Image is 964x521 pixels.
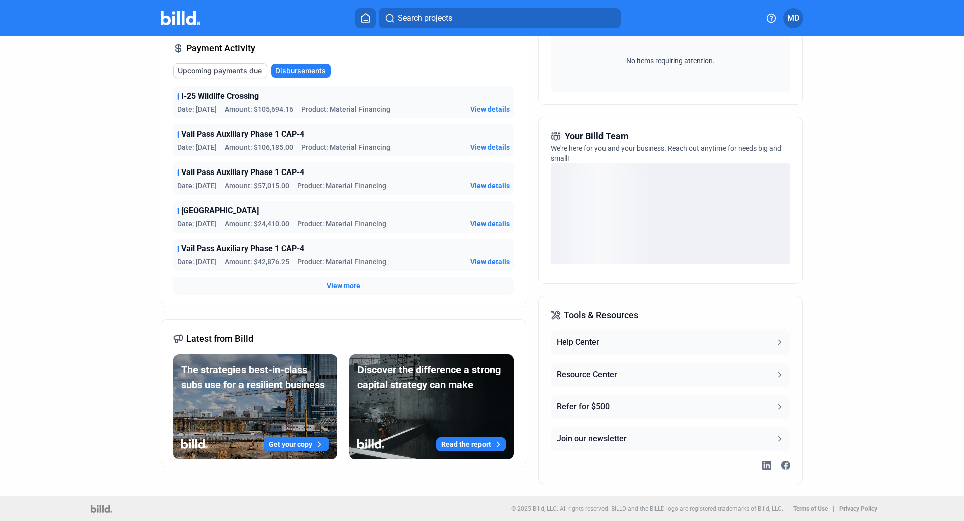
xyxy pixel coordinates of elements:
[177,104,217,114] span: Date: [DATE]
[436,437,506,451] button: Read the report
[186,332,253,346] span: Latest from Billd
[181,166,304,179] span: Vail Pass Auxiliary Phase 1 CAP-4
[297,257,386,267] span: Product: Material Financing
[470,181,510,191] button: View details
[551,330,790,355] button: Help Center
[470,257,510,267] button: View details
[833,505,834,512] p: |
[275,66,326,76] span: Disbursements
[557,336,599,349] div: Help Center
[551,427,790,451] button: Join our newsletter
[225,257,289,267] span: Amount: $42,876.25
[297,181,386,191] span: Product: Material Financing
[177,219,217,229] span: Date: [DATE]
[557,401,610,413] div: Refer for $500
[181,362,329,392] div: The strategies best-in-class subs use for a resilient business
[181,243,304,255] span: Vail Pass Auxiliary Phase 1 CAP-4
[793,505,828,512] b: Terms of Use
[555,56,786,66] span: No items requiring attention.
[470,219,510,229] button: View details
[225,181,289,191] span: Amount: $57,015.00
[225,219,289,229] span: Amount: $24,410.00
[557,369,617,381] div: Resource Center
[557,433,627,445] div: Join our newsletter
[470,104,510,114] button: View details
[225,104,293,114] span: Amount: $105,694.16
[264,437,329,451] button: Get your copy
[564,308,638,322] span: Tools & Resources
[551,163,790,264] div: loading
[357,362,506,392] div: Discover the difference a strong capital strategy can make
[301,104,390,114] span: Product: Material Financing
[297,219,386,229] span: Product: Material Financing
[398,12,452,24] span: Search projects
[271,64,331,78] button: Disbursements
[565,129,629,143] span: Your Billd Team
[327,281,360,291] button: View more
[301,142,390,152] span: Product: Material Financing
[177,181,217,191] span: Date: [DATE]
[177,142,217,152] span: Date: [DATE]
[91,505,112,513] img: logo
[551,363,790,387] button: Resource Center
[511,505,783,512] p: © 2025 Billd, LLC. All rights reserved. BILLD and the BILLD logo are registered trademarks of Bil...
[181,128,304,140] span: Vail Pass Auxiliary Phase 1 CAP-4
[783,8,803,28] button: MD
[181,90,259,102] span: I-25 Wildlife Crossing
[186,41,255,55] span: Payment Activity
[177,257,217,267] span: Date: [DATE]
[787,12,799,24] span: MD
[839,505,877,512] b: Privacy Policy
[161,11,200,25] img: Billd Company Logo
[225,142,293,152] span: Amount: $106,185.00
[173,63,267,78] button: Upcoming payments due
[551,144,781,162] span: We're here for you and your business. Reach out anytime for needs big and small!
[379,8,621,28] button: Search projects
[551,395,790,419] button: Refer for $500
[181,205,259,217] span: [GEOGRAPHIC_DATA]
[178,66,262,76] span: Upcoming payments due
[470,142,510,152] button: View details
